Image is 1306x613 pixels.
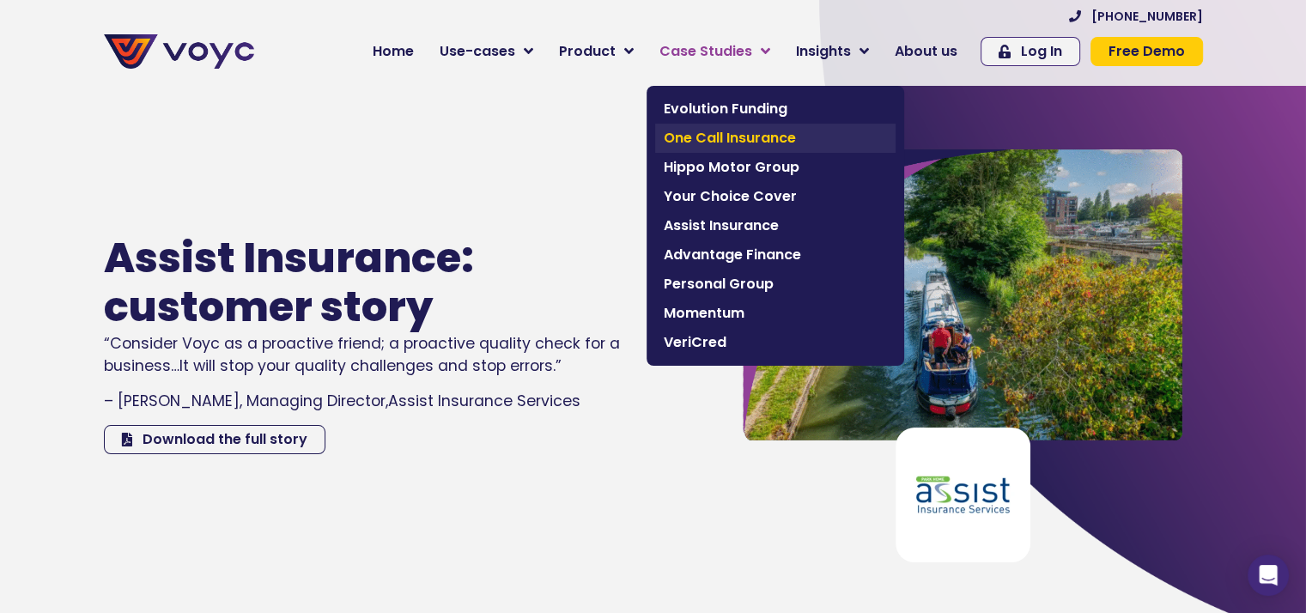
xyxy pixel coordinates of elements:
a: Momentum [655,299,896,328]
span: [PHONE_NUMBER] [1091,10,1203,22]
span: One Call Insurance [664,128,887,149]
span: Evolution Funding [664,99,887,119]
a: Insights [783,34,882,69]
a: Home [360,34,427,69]
a: Product [546,34,647,69]
a: Personal Group [655,270,896,299]
span: Momentum [664,303,887,324]
a: Free Demo [1090,37,1203,66]
a: Use-cases [427,34,546,69]
span: Personal Group [664,274,887,294]
div: Open Intercom Messenger [1248,555,1289,596]
span: Insights [796,41,851,62]
span: Download the full story [143,433,307,446]
span: VeriCred [664,332,887,353]
a: Your Choice Cover [655,182,896,211]
span: Assist Insurance Services [388,391,580,411]
a: Evolution Funding [655,94,896,124]
a: Log In [981,37,1080,66]
span: – [PERSON_NAME], Managing Director, [104,391,388,411]
a: Advantage Finance [655,240,896,270]
a: [PHONE_NUMBER] [1069,10,1203,22]
span: Product [559,41,616,62]
span: Case Studies [659,41,752,62]
span: Your Choice Cover [664,186,887,207]
span: Free Demo [1109,45,1185,58]
span: Log In [1021,45,1062,58]
h1: Assist Insurance: customer story [104,234,566,332]
a: Case Studies [647,34,783,69]
a: One Call Insurance [655,124,896,153]
span: Advantage Finance [664,245,887,265]
a: Hippo Motor Group [655,153,896,182]
span: Use-cases [440,41,515,62]
span: Assist Insurance [664,215,887,236]
a: About us [882,34,970,69]
a: VeriCred [655,328,896,357]
a: Download the full story [104,425,325,454]
span: Home [373,41,414,62]
a: Assist Insurance [655,211,896,240]
img: voyc-full-logo [104,34,254,69]
span: About us [895,41,957,62]
span: Hippo Motor Group [664,157,887,178]
span: “Consider Voyc as a proactive friend; a proactive quality check for a business…It will stop your ... [104,333,620,376]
